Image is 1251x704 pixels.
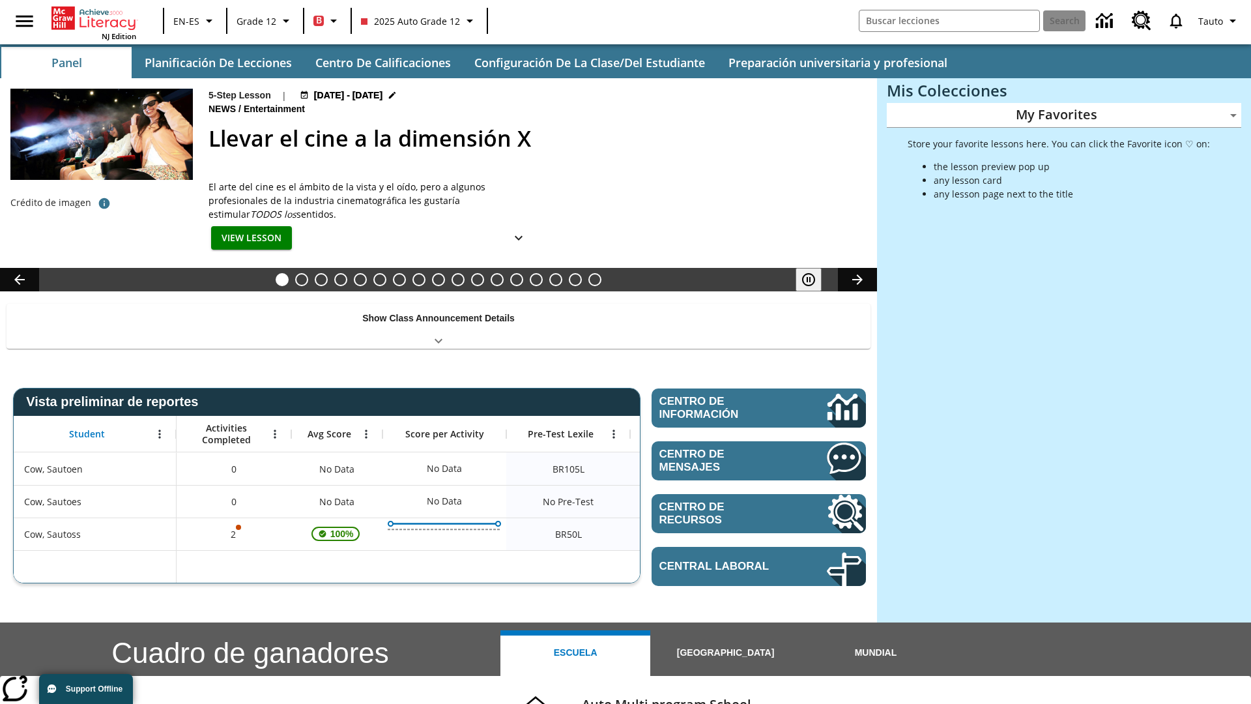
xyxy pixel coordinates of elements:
span: Support Offline [66,684,122,694]
div: No Data, Cow, Sautoes [291,485,382,518]
p: 5-Step Lesson [208,89,271,102]
a: Portada [51,5,136,31]
p: Show Class Announcement Details [362,312,515,325]
div: No Data, Cow, Sautoes [630,485,754,518]
span: Activities Completed [183,422,269,446]
button: Perfil/Configuración [1193,9,1246,33]
span: Tauto [1198,14,1223,28]
button: Slide 2 Día del Trabajo [295,273,308,286]
div: Beginning reader 50 Lexile, ER, Según la medida de lectura Lexile, el estudiante es un Lector Eme... [630,518,754,550]
button: Grado: Grade 12, Elige un grado [231,9,299,33]
span: / [238,104,241,114]
button: Aug 18 - Aug 24 Elegir fechas [297,89,400,102]
span: Student [69,428,105,440]
button: Preparación universitaria y profesional [718,47,958,78]
span: Vista preliminar de reportes [26,394,205,409]
div: My Favorites [887,103,1241,128]
div: Portada [51,4,136,41]
button: Slide 16 Point of View [569,273,582,286]
a: Centro de información [652,389,866,428]
button: Abrir menú [265,424,285,444]
button: Boost El color de la clase es rojo. Cambiar el color de la clase. [308,9,347,33]
button: Slide 10 The Invasion of the Free CD [452,273,465,286]
span: 0 [231,495,237,508]
span: | [281,89,287,102]
div: , 100%, La puntuación media de 100% correspondiente al primer intento de este estudiante de respo... [291,518,382,550]
span: Score per Activity [405,428,484,440]
button: Slide 12 Pre-release lesson [491,273,504,286]
button: Slide 13 Career Lesson [510,273,523,286]
p: Store your favorite lessons here. You can click the Favorite icon ♡ on: [908,137,1210,151]
button: Centro de calificaciones [305,47,461,78]
div: 2, Es posible que sea inválido el puntaje de una o más actividades., Cow, Sautoss [177,518,291,550]
img: El panel situado frente a los asientos rocía con agua nebulizada al feliz público en un cine equi... [10,89,193,180]
span: No Data [313,488,361,515]
li: any lesson card [934,173,1210,187]
span: Beginning reader 50 Lexile, Cow, Sautoss [555,527,582,541]
p: Crédito de imagen [10,196,91,209]
p: 2 [229,527,238,541]
div: No Data, Cow, Sautoen [420,456,468,482]
button: Abrir el menú lateral [5,2,44,40]
button: Slide 17 El equilibrio de la Constitución [588,273,601,286]
button: Abrir menú [604,424,624,444]
button: Escuela [500,630,650,676]
span: NJ Edition [102,31,136,41]
span: 100% [325,522,359,546]
button: Slide 4 ¿Los autos del futuro? [334,273,347,286]
button: Slide 15 ¡Hurra por el Día de la Constitución! [549,273,562,286]
div: Show Class Announcement Details [7,304,870,349]
span: Centro de información [659,395,783,421]
input: search field [859,10,1039,31]
a: Notificaciones [1159,4,1193,38]
button: Language: EN-ES, Selecciona un idioma [168,9,222,33]
button: Planificación de lecciones [134,47,302,78]
button: Ver más [506,226,532,250]
li: the lesson preview pop up [934,160,1210,173]
button: Carrusel de lecciones, seguir [838,268,877,291]
button: Slide 1 Llevar el cine a la dimensión X [276,273,289,286]
div: No Data, Cow, Sautoen [291,452,382,485]
button: [GEOGRAPHIC_DATA] [650,630,800,676]
span: News [208,102,238,117]
span: [DATE] - [DATE] [314,89,382,102]
span: Avg Score [308,428,351,440]
button: Slide 7 Solar Power to the People [393,273,406,286]
span: Grade 12 [237,14,276,28]
span: No Data [313,456,361,482]
a: Centro de información [1088,3,1124,39]
span: EN-ES [173,14,199,28]
div: 0, Cow, Sautoes [177,485,291,518]
a: Centro de recursos, Se abrirá en una pestaña nueva. [1124,3,1159,38]
span: Pre-Test Lexile [528,428,594,440]
button: Pausar [796,268,822,291]
a: Centro de recursos, Se abrirá en una pestaña nueva. [652,494,866,533]
div: 0, Cow, Sautoen [177,452,291,485]
span: B [316,12,322,29]
span: Cow, Sautoes [24,495,81,508]
div: Pausar [796,268,835,291]
span: Cow, Sautoss [24,527,81,541]
span: Central laboral [659,560,788,573]
span: Centro de mensajes [659,448,788,474]
button: Slide 14 Between Two Worlds [530,273,543,286]
button: Slide 9 Fashion Forward in Ancient Rome [432,273,445,286]
div: No Data, Cow, Sautoes [420,488,468,514]
span: Beginning reader 105 Lexile, Cow, Sautoen [553,462,584,476]
span: Centro de recursos [659,501,788,527]
button: Slide 3 Animal Partners [315,273,328,286]
a: Central laboral [652,547,866,586]
a: Centro de mensajes [652,441,866,480]
button: Slide 11 Mixed Practice: Citing Evidence [471,273,484,286]
li: any lesson page next to the title [934,187,1210,201]
button: Panel [1,47,132,78]
button: Slide 6 The Last Homesteaders [373,273,386,286]
button: Class: 2025 Auto Grade 12, Selecciona una clase [356,9,483,33]
button: Crédito de foto: The Asahi Shimbun vía Getty Images [91,192,117,215]
span: 2025 Auto Grade 12 [361,14,460,28]
button: Slide 5 ¡Fuera! ¡Es privado! [354,273,367,286]
span: No Pre-Test, Cow, Sautoes [543,495,594,508]
em: TODOS los [250,208,296,220]
p: El arte del cine es el ámbito de la vista y el oído, pero a algunos profesionales de la industria... [208,180,534,221]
